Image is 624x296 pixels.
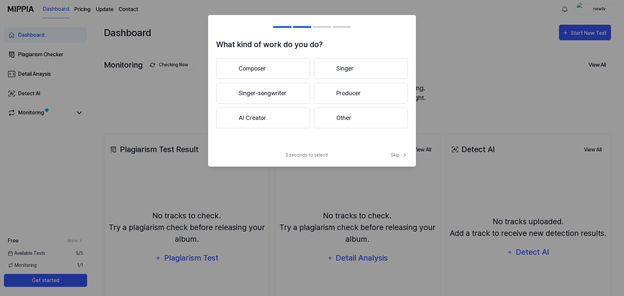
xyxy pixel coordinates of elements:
button: Skip [389,152,408,159]
button: Composer [216,58,310,79]
button: Singer-songwriter [216,83,310,104]
button: Other [314,108,408,128]
h1: What kind of work do you do? [216,39,408,50]
span: 3 seconds to select! [285,152,328,159]
button: Singer [314,58,408,79]
button: Producer [314,83,408,104]
span: Skip [391,152,408,159]
button: AI Creator [216,108,310,128]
